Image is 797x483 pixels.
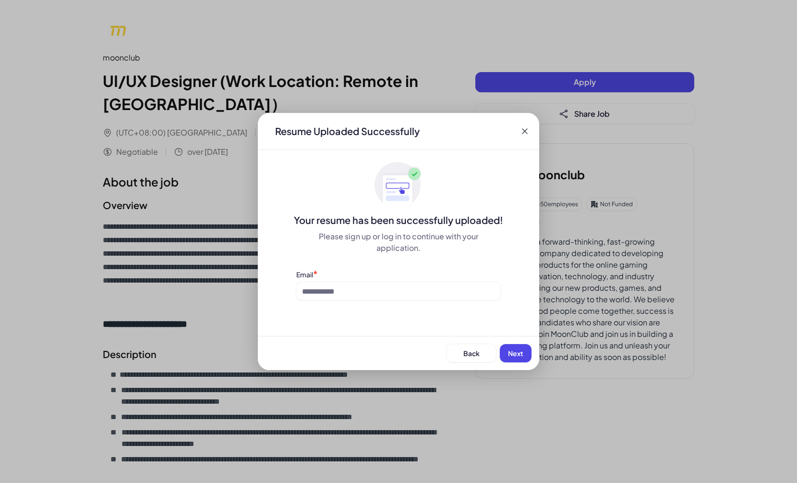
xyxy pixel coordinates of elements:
div: Your resume has been successfully uploaded! [258,213,539,227]
div: Please sign up or log in to continue with your application. [296,231,501,254]
label: Email [296,270,313,279]
button: Next [500,344,531,362]
div: Resume Uploaded Successfully [267,124,427,138]
button: Back [447,344,496,362]
span: Back [463,349,480,358]
span: Next [508,349,523,358]
img: ApplyedMaskGroup3.svg [374,161,423,210]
